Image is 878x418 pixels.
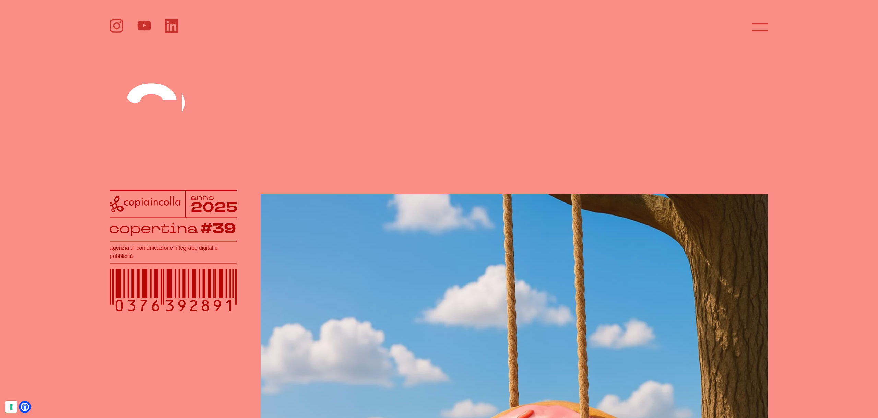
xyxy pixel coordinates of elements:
[109,220,198,237] tspan: copertina
[200,219,236,238] tspan: #39
[191,193,214,202] tspan: anno
[191,198,237,217] tspan: 2025
[21,403,29,411] a: Open Accessibility Menu
[5,401,17,413] button: Le tue preferenze relative al consenso per le tecnologie di tracciamento
[110,244,237,260] h1: agenzia di comunicazione integrata, digital e pubblicità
